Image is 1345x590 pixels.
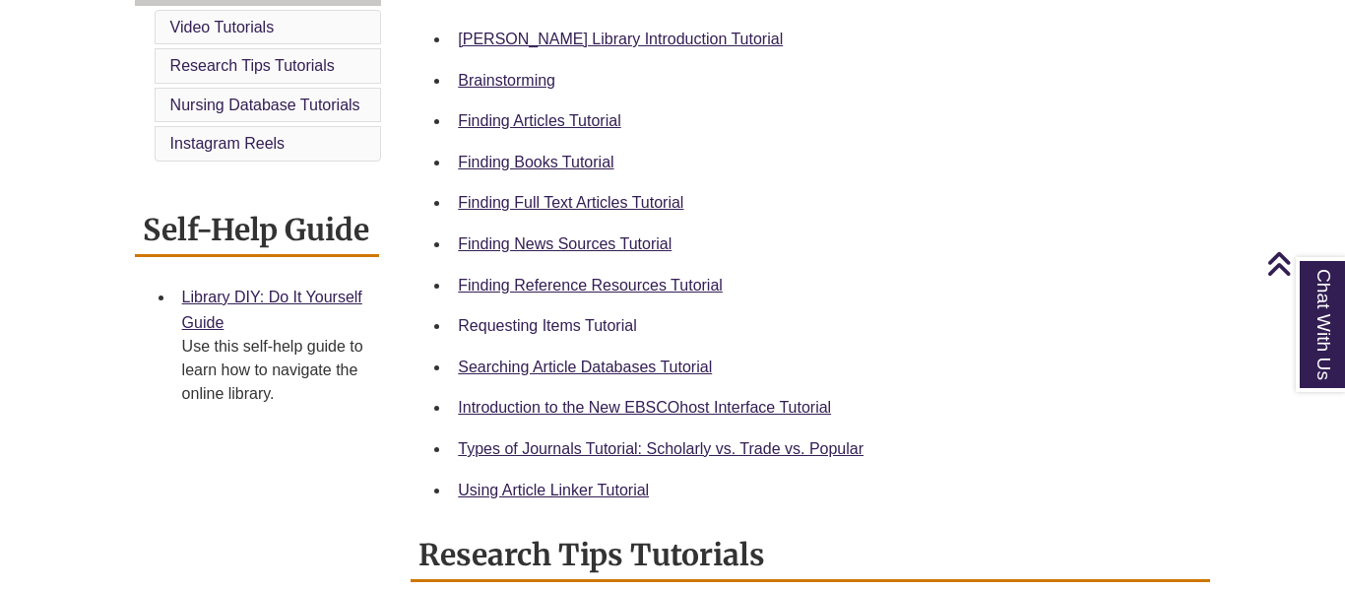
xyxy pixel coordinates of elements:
a: Using Article Linker Tutorial [458,482,649,498]
a: Instagram Reels [170,135,286,152]
a: Types of Journals Tutorial: Scholarly vs. Trade vs. Popular [458,440,864,457]
a: Finding Reference Resources Tutorial [458,277,723,294]
a: Requesting Items Tutorial [458,317,636,334]
a: Finding Articles Tutorial [458,112,620,129]
a: Finding Full Text Articles Tutorial [458,194,683,211]
a: Searching Article Databases Tutorial [458,359,712,375]
h2: Research Tips Tutorials [411,530,1210,582]
a: Video Tutorials [170,19,275,35]
a: Finding Books Tutorial [458,154,613,170]
a: Research Tips Tutorials [170,57,335,74]
h2: Self-Help Guide [135,205,380,257]
a: Library DIY: Do It Yourself Guide [182,289,362,331]
a: Brainstorming [458,72,555,89]
a: Nursing Database Tutorials [170,97,360,113]
a: Back to Top [1266,250,1340,277]
a: Finding News Sources Tutorial [458,235,672,252]
a: [PERSON_NAME] Library Introduction Tutorial [458,31,783,47]
div: Use this self-help guide to learn how to navigate the online library. [182,335,364,406]
a: Introduction to the New EBSCOhost Interface Tutorial [458,399,831,416]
